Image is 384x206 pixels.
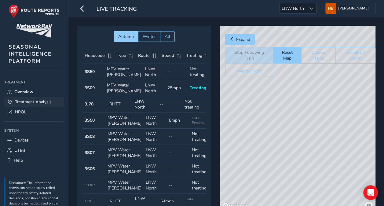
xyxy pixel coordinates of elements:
[105,112,144,129] td: MPV Water [PERSON_NAME]
[185,197,207,206] span: Data Pending
[225,34,255,45] button: Expand
[190,145,213,161] td: Not treating
[85,53,105,58] span: Headcode
[14,157,23,163] span: Help
[97,5,137,14] span: Live Tracking
[117,53,126,58] span: Type
[143,64,165,80] td: LNW North
[107,96,132,112] td: RHTT
[9,43,52,64] span: SEASONAL INTELLIGENCE PLATFORM
[144,112,167,129] td: LNW North
[85,134,95,139] strong: 3S08
[14,89,33,95] span: Overview
[225,66,274,76] button: Weather (off)
[4,97,64,107] a: Treatment Analysis
[167,112,190,129] td: 8mph
[85,85,95,91] strong: 3S09
[85,166,95,172] strong: 3S06
[9,4,60,18] img: rr logo
[105,145,144,161] td: MPV Water [PERSON_NAME]
[182,96,207,112] td: Not treating
[85,199,91,204] span: 170
[162,53,174,58] span: Speed
[167,145,190,161] td: --
[4,107,64,117] a: NROL
[105,161,144,177] td: MPV Water [PERSON_NAME]
[273,47,301,64] button: Reset Map
[165,34,170,39] span: All
[144,145,167,161] td: LNW North
[192,116,211,125] span: Data Pending
[85,150,95,156] strong: 3S07
[186,53,202,58] span: Treating
[160,31,175,42] button: All
[105,177,144,193] td: MPV Water [PERSON_NAME]
[85,117,95,123] strong: 3S50
[144,177,167,193] td: LNW North
[280,3,306,13] span: LNW North
[165,80,188,96] td: 28mph
[132,96,157,112] td: LNW North
[144,161,167,177] td: LNW North
[190,129,213,145] td: Not treating
[144,129,167,145] td: LNW North
[85,69,95,75] strong: 3S50
[15,99,52,105] span: Treatment Analysis
[190,161,213,177] td: Not treating
[190,85,206,91] span: Treating
[167,161,190,177] td: --
[363,185,378,200] div: Open Intercom Messenger
[4,145,64,155] a: Users
[4,135,64,145] a: Devices
[157,96,182,112] td: --
[118,34,134,39] span: Autumn
[325,3,371,14] button: [PERSON_NAME]
[143,80,165,96] td: LNW North
[105,80,143,96] td: MPV Water [PERSON_NAME]
[188,64,210,80] td: Not treating
[14,137,29,143] span: Devices
[165,64,188,80] td: --
[236,37,250,42] span: Expand
[114,31,138,42] button: Autumn
[4,87,64,97] a: Overview
[167,129,190,145] td: --
[167,177,190,193] td: --
[14,147,25,153] span: Users
[325,3,336,14] img: diamond-layout
[105,129,144,145] td: MPV Water [PERSON_NAME]
[143,34,156,39] span: Winter
[338,3,369,14] span: [PERSON_NAME]
[335,47,375,64] button: See all UK trains
[4,126,64,135] div: System
[301,47,335,64] button: Cluster Trains
[4,155,64,165] a: Help
[85,101,93,107] strong: 3J78
[105,64,143,80] td: MPV Water [PERSON_NAME]
[16,24,52,38] img: customer logo
[190,177,213,193] td: Not treating
[138,53,150,58] span: Route
[138,31,160,42] button: Winter
[4,78,64,87] div: Treatment
[85,183,95,187] span: 98907
[15,109,27,115] span: NROL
